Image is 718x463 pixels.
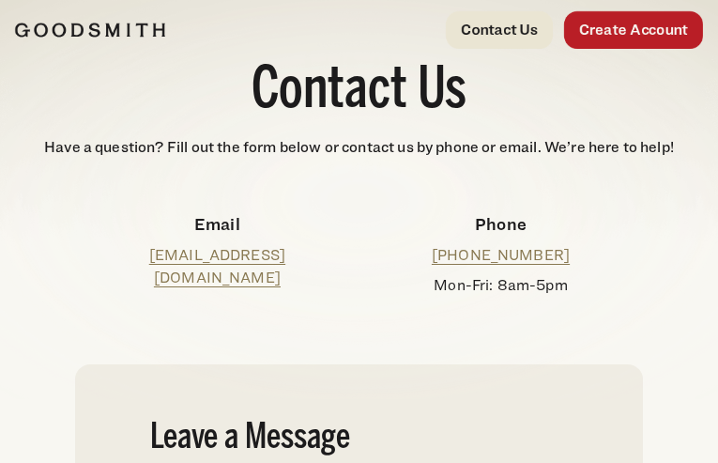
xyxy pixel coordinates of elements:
[374,211,627,237] h4: Phone
[446,11,553,49] a: Contact Us
[90,211,344,237] h4: Email
[15,23,165,38] img: Goodsmith
[374,274,627,297] p: Mon-Fri: 8am-5pm
[432,246,570,264] a: [PHONE_NUMBER]
[150,421,567,456] h2: Leave a Message
[149,246,285,286] a: [EMAIL_ADDRESS][DOMAIN_NAME]
[564,11,703,49] a: Create Account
